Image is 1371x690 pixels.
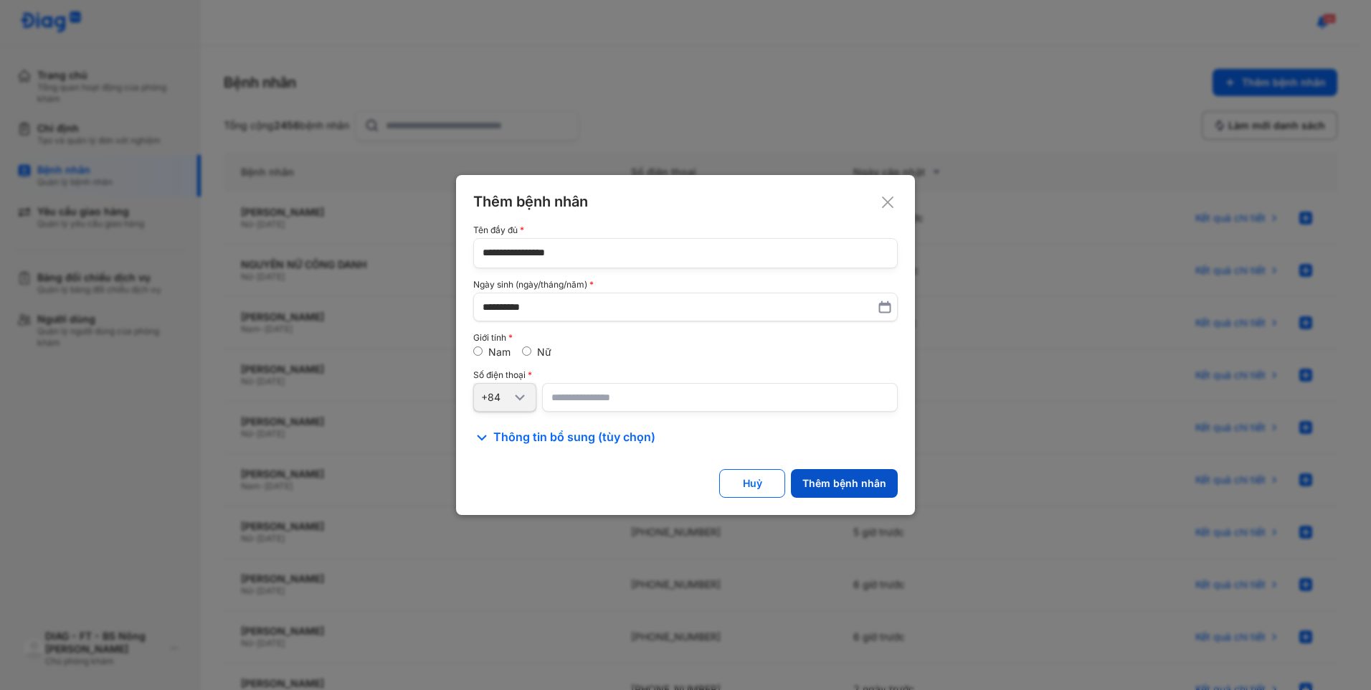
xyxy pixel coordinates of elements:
[719,469,785,498] button: Huỷ
[488,346,511,358] label: Nam
[473,225,898,235] div: Tên đầy đủ
[473,192,898,211] div: Thêm bệnh nhân
[791,469,898,498] button: Thêm bệnh nhân
[473,370,898,380] div: Số điện thoại
[493,429,655,446] span: Thông tin bổ sung (tùy chọn)
[802,477,886,490] div: Thêm bệnh nhân
[473,280,898,290] div: Ngày sinh (ngày/tháng/năm)
[481,391,511,404] div: +84
[473,333,898,343] div: Giới tính
[537,346,551,358] label: Nữ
